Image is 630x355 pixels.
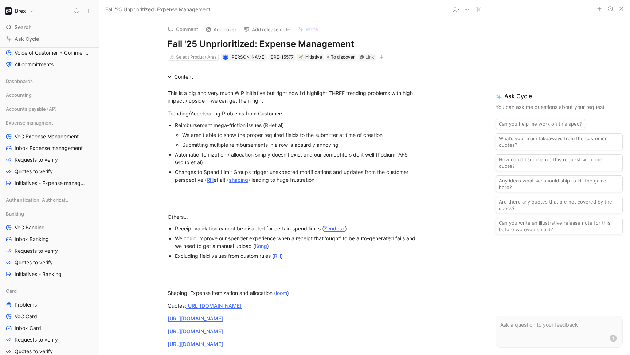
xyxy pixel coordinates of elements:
a: [URL][DOMAIN_NAME] [168,315,223,322]
button: Write [294,24,321,34]
div: Trending/Accelerating Problems from Customers [168,110,420,117]
div: Dashboards [3,76,96,87]
span: Requests to verify [15,247,58,255]
div: Card [3,285,96,296]
a: RH [265,122,272,128]
button: Can you help me work on this spec? [496,119,585,129]
div: Select Product Area [176,54,217,61]
span: Quotes to verify [15,348,53,355]
span: Dashboards [6,78,33,85]
a: VoC Banking [3,222,96,233]
a: Requests to verify [3,245,96,256]
span: Expense managment [6,119,53,126]
a: Zendesk [324,225,345,232]
a: [URL][DOMAIN_NAME] [186,303,242,309]
div: Banking [3,208,96,219]
div: J [223,55,227,59]
div: Submitting multiple reimbursements in a row is absurdly annoying [182,141,420,149]
div: Automatic itemization / allocation simply doesn’t exist and our competitors do it well (Podium, A... [175,151,420,166]
a: Problems [3,299,96,310]
div: Accounting [3,90,96,100]
a: Initiatives - Banking [3,269,96,280]
a: Inbox Banking [3,234,96,245]
span: Authentication, Authorization & Auditing [6,196,70,204]
div: Content [174,72,193,81]
button: Add cover [202,24,240,35]
div: Accounts payable (AP) [3,103,96,117]
a: Quotes to verify [3,166,96,177]
a: VoC Expense Management [3,131,96,142]
span: Inbox Banking [15,236,49,243]
img: Brex [5,7,12,15]
span: Voice of Customer + Commercial NRR Feedback [15,49,89,56]
div: BankingVoC BankingInbox BankingRequests to verifyQuotes to verifyInitiatives - Banking [3,208,96,280]
a: RH [274,253,281,259]
a: Ask Cycle [3,33,96,44]
span: Accounts payable (AP) [6,105,57,113]
div: Quotes: [168,302,420,309]
div: Content [165,72,196,81]
span: VoC Expense Management [15,133,79,140]
div: Others… [168,213,420,221]
button: Add release note [240,24,294,35]
div: Reimbursement mega-friction issues ( et al) [175,121,420,129]
span: Ask Cycle [15,35,39,43]
a: loom [276,290,287,296]
span: Search [15,23,31,32]
span: Initiatives - Banking [15,271,62,278]
button: Any ideas what we should ship to kill the game here? [496,175,623,192]
span: Problems [15,301,37,308]
span: Inbox Expense management [15,145,83,152]
div: We aren’t able to show the proper required fields to the submitter at time of creation [182,131,420,139]
div: Dashboards [3,76,96,89]
a: Requests to verify [3,334,96,345]
a: Quotes to verify [3,257,96,268]
button: What’s your main takeaways from the customer quotes? [496,133,623,150]
button: BrexBrex [3,6,35,16]
a: Inbox Expense management [3,143,96,154]
span: VoC Banking [15,224,45,231]
div: Expense managment [3,117,96,128]
a: Initiatives - Expense management [3,178,96,189]
span: Fall '25 Unprioritized: Expense Management [105,5,210,14]
span: Inbox Card [15,324,41,332]
a: Requests to verify [3,154,96,165]
a: Voice of Customer + Commercial NRR Feedback [3,47,96,58]
div: We could improve our spender experience when a receipt that ‘ought’ to be auto-generated fails an... [175,234,420,250]
span: Quotes to verify [15,168,53,175]
span: Initiatives - Expense management [15,180,87,187]
span: Card [6,287,17,295]
a: All commitments [3,59,96,70]
span: Write [306,26,318,32]
span: VoC Card [15,313,37,320]
h1: Fall '25 Unprioritized: Expense Management [168,38,420,50]
p: You can ask me questions about your request [496,103,623,111]
span: [PERSON_NAME] [230,54,266,60]
a: Inbox Card [3,323,96,334]
a: Kong [255,243,267,249]
div: Search [3,22,96,33]
span: Ask Cycle [496,92,623,100]
div: BRE-15577 [271,54,294,61]
button: Comment [165,24,201,34]
div: To discover [326,54,356,61]
span: To discover [331,54,355,61]
h1: Brex [15,8,26,14]
div: Accounting [3,90,96,103]
span: Banking [6,210,24,217]
div: Authentication, Authorization & Auditing [3,194,96,205]
div: Accounts payable (AP) [3,103,96,114]
a: shaping [229,177,248,183]
span: Requests to verify [15,336,58,343]
a: RH [207,177,214,183]
div: Link [365,54,374,61]
button: Can you write an illustrative release note for this, before we even ship it? [496,218,623,234]
span: All commitments [15,61,54,68]
div: This is a big and very much WIP initiative but right now I’d highlight THREE trending problems wi... [168,89,420,104]
button: How could I summarize this request with one quote? [496,154,623,171]
div: Changes to Spend Limit Groups trigger unexpected modifications and updates from the customer pers... [175,168,420,184]
span: Quotes to verify [15,259,53,266]
div: Authentication, Authorization & Auditing [3,194,96,208]
div: Receipt validation cannot be disabled for certain spend limits ( ) [175,225,420,232]
button: Are there any quotes that are not covered by the specs? [496,197,623,213]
